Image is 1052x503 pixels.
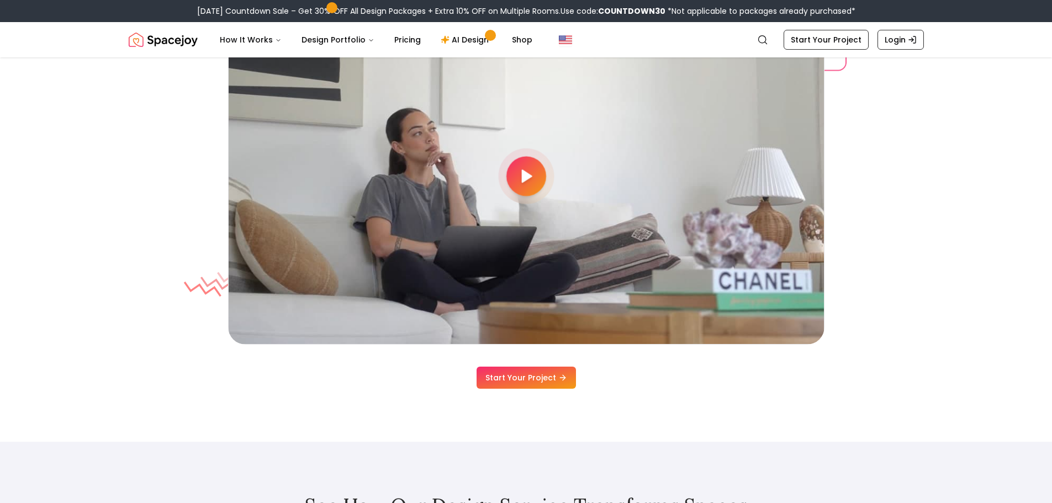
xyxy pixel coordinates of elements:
[665,6,855,17] span: *Not applicable to packages already purchased*
[129,29,198,51] img: Spacejoy Logo
[129,29,198,51] a: Spacejoy
[197,6,855,17] div: [DATE] Countdown Sale – Get 30% OFF All Design Packages + Extra 10% OFF on Multiple Rooms.
[559,33,572,46] img: United States
[477,367,576,389] a: Start Your Project
[561,6,665,17] span: Use code:
[784,30,869,50] a: Start Your Project
[211,29,290,51] button: How It Works
[129,22,924,57] nav: Global
[228,8,824,345] img: Video thumbnail
[598,6,665,17] b: COUNTDOWN30
[293,29,383,51] button: Design Portfolio
[385,29,430,51] a: Pricing
[503,29,541,51] a: Shop
[877,30,924,50] a: Login
[432,29,501,51] a: AI Design
[211,29,541,51] nav: Main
